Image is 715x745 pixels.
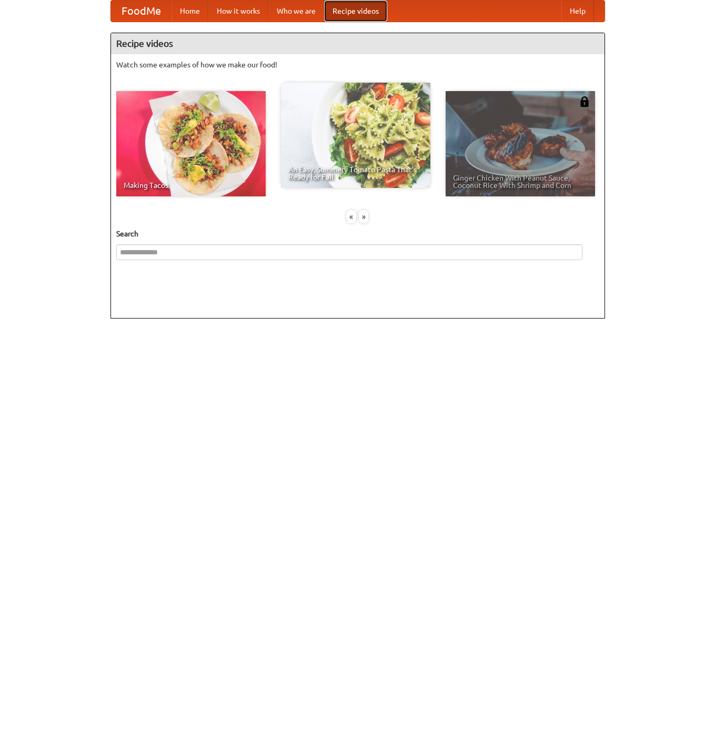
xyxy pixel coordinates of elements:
a: Recipe videos [324,1,387,22]
a: FoodMe [111,1,172,22]
span: An Easy, Summery Tomato Pasta That's Ready for Fall [288,166,423,181]
a: How it works [208,1,268,22]
img: 483408.png [579,96,590,107]
a: Making Tacos [116,91,266,196]
h5: Search [116,229,599,239]
a: Home [172,1,208,22]
div: » [359,210,368,223]
a: Help [561,1,594,22]
span: Making Tacos [124,182,258,189]
a: An Easy, Summery Tomato Pasta That's Ready for Fall [281,83,430,188]
a: Who we are [268,1,324,22]
h4: Recipe videos [111,33,605,54]
div: « [347,210,356,223]
p: Watch some examples of how we make our food! [116,59,599,70]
